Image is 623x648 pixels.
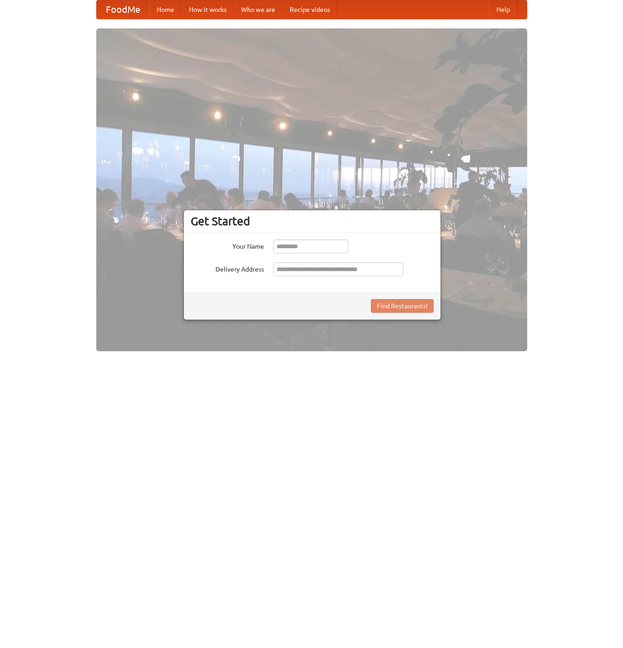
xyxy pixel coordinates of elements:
[489,0,518,19] a: Help
[182,0,234,19] a: How it works
[234,0,282,19] a: Who we are
[371,299,434,313] button: Find Restaurants!
[191,262,264,274] label: Delivery Address
[191,240,264,251] label: Your Name
[191,214,434,228] h3: Get Started
[97,0,149,19] a: FoodMe
[149,0,182,19] a: Home
[282,0,337,19] a: Recipe videos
